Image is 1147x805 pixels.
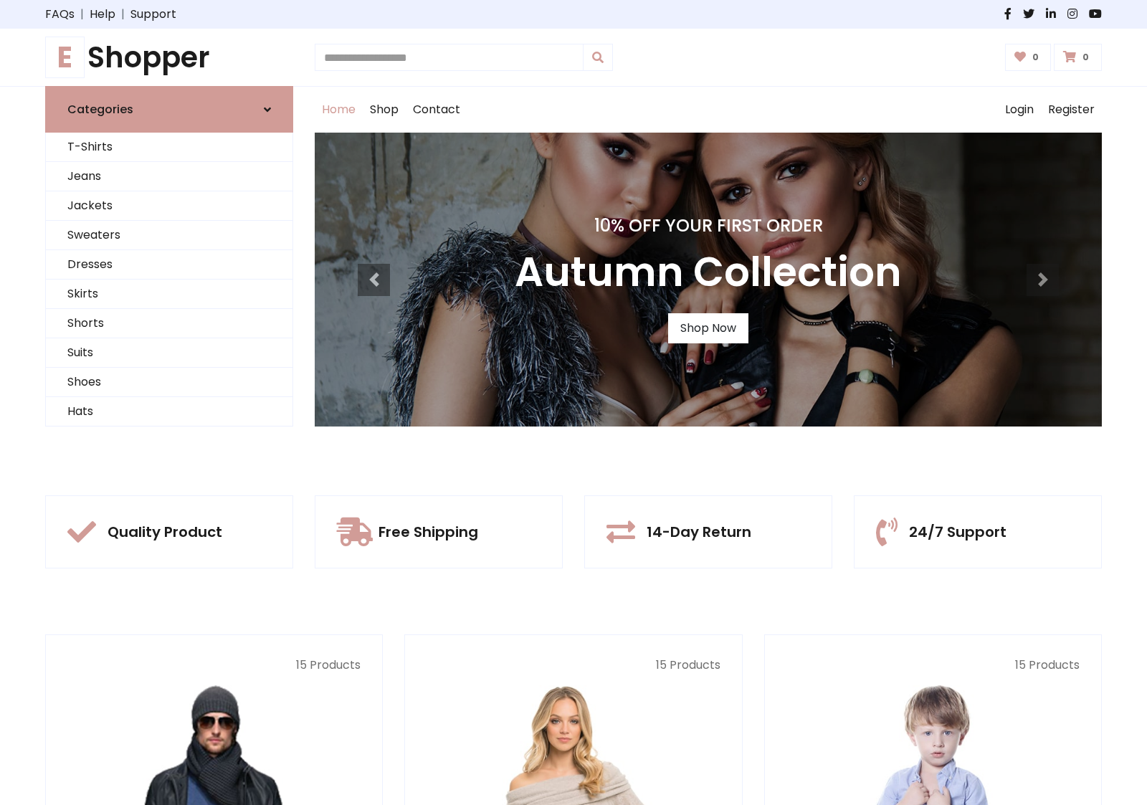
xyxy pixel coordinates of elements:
h1: Shopper [45,40,293,75]
a: Jackets [46,191,292,221]
a: Shop [363,87,406,133]
a: Register [1041,87,1102,133]
a: Jeans [46,162,292,191]
a: Sweaters [46,221,292,250]
h5: 14-Day Return [647,523,751,540]
a: Support [130,6,176,23]
a: Shorts [46,309,292,338]
a: Help [90,6,115,23]
a: Contact [406,87,467,133]
p: 15 Products [786,657,1080,674]
a: Login [998,87,1041,133]
span: 0 [1079,51,1093,64]
a: Shoes [46,368,292,397]
a: Home [315,87,363,133]
span: | [75,6,90,23]
a: Shop Now [668,313,748,343]
span: E [45,37,85,78]
p: 15 Products [67,657,361,674]
span: | [115,6,130,23]
h4: 10% Off Your First Order [515,216,902,237]
h5: 24/7 Support [909,523,1006,540]
a: Categories [45,86,293,133]
h5: Free Shipping [379,523,478,540]
a: T-Shirts [46,133,292,162]
a: Suits [46,338,292,368]
a: Skirts [46,280,292,309]
a: FAQs [45,6,75,23]
h5: Quality Product [108,523,222,540]
span: 0 [1029,51,1042,64]
a: 0 [1005,44,1052,71]
p: 15 Products [427,657,720,674]
a: 0 [1054,44,1102,71]
a: EShopper [45,40,293,75]
a: Hats [46,397,292,427]
a: Dresses [46,250,292,280]
h6: Categories [67,103,133,116]
h3: Autumn Collection [515,248,902,296]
